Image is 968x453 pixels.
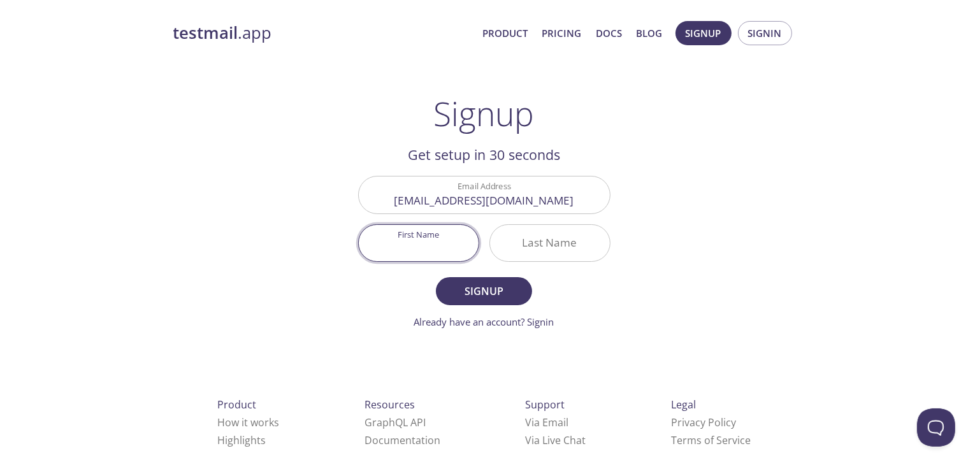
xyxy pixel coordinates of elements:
a: How it works [217,415,279,429]
h1: Signup [434,94,535,133]
button: Signup [436,277,531,305]
iframe: Help Scout Beacon - Open [917,408,955,447]
span: Legal [671,398,696,412]
span: Product [217,398,256,412]
h2: Get setup in 30 seconds [358,144,610,166]
strong: testmail [173,22,238,44]
span: Support [525,398,565,412]
a: Privacy Policy [671,415,736,429]
span: Signup [686,25,721,41]
a: Product [483,25,528,41]
a: Terms of Service [671,433,751,447]
span: Resources [365,398,415,412]
a: Blog [636,25,662,41]
a: Highlights [217,433,266,447]
a: Pricing [542,25,582,41]
span: Signup [450,282,517,300]
a: Via Live Chat [525,433,586,447]
a: Already have an account? Signin [414,315,554,328]
button: Signup [675,21,732,45]
a: Via Email [525,415,568,429]
a: Documentation [365,433,440,447]
button: Signin [738,21,792,45]
a: GraphQL API [365,415,426,429]
span: Signin [748,25,782,41]
a: testmail.app [173,22,473,44]
a: Docs [596,25,622,41]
